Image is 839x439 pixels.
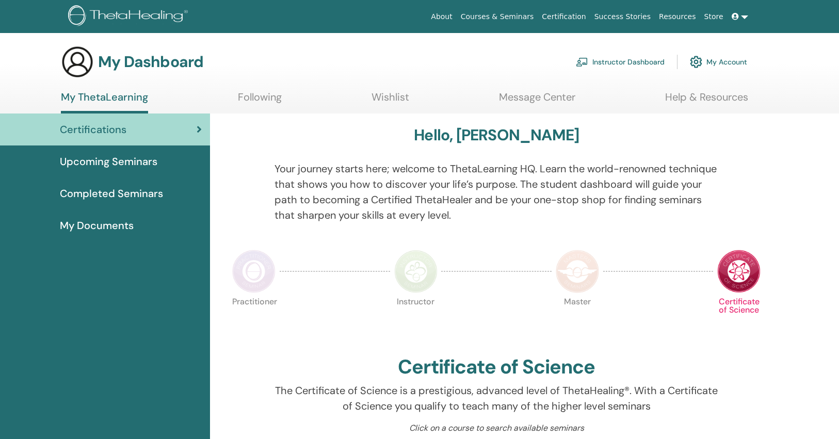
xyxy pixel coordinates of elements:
span: My Documents [60,218,134,233]
p: Click on a course to search available seminars [275,422,719,434]
img: Instructor [394,250,438,293]
img: logo.png [68,5,191,28]
img: Master [556,250,599,293]
a: Courses & Seminars [457,7,538,26]
p: Instructor [394,298,438,341]
a: Instructor Dashboard [576,51,665,73]
p: Your journey starts here; welcome to ThetaLearning HQ. Learn the world-renowned technique that sh... [275,161,719,223]
a: Following [238,91,282,111]
p: Practitioner [232,298,276,341]
span: Upcoming Seminars [60,154,157,169]
a: Help & Resources [665,91,748,111]
a: Success Stories [590,7,655,26]
a: Wishlist [372,91,409,111]
img: chalkboard-teacher.svg [576,57,588,67]
a: Message Center [499,91,575,111]
h3: Hello, [PERSON_NAME] [414,126,579,144]
h2: Certificate of Science [398,355,595,379]
a: Store [700,7,728,26]
a: My Account [690,51,747,73]
p: The Certificate of Science is a prestigious, advanced level of ThetaHealing®. With a Certificate ... [275,383,719,414]
h3: My Dashboard [98,53,203,71]
a: My ThetaLearning [61,91,148,113]
a: About [427,7,456,26]
img: cog.svg [690,53,702,71]
img: Certificate of Science [717,250,761,293]
span: Certifications [60,122,126,137]
img: generic-user-icon.jpg [61,45,94,78]
a: Resources [655,7,700,26]
p: Certificate of Science [717,298,761,341]
img: Practitioner [232,250,276,293]
span: Completed Seminars [60,186,163,201]
p: Master [556,298,599,341]
a: Certification [538,7,590,26]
